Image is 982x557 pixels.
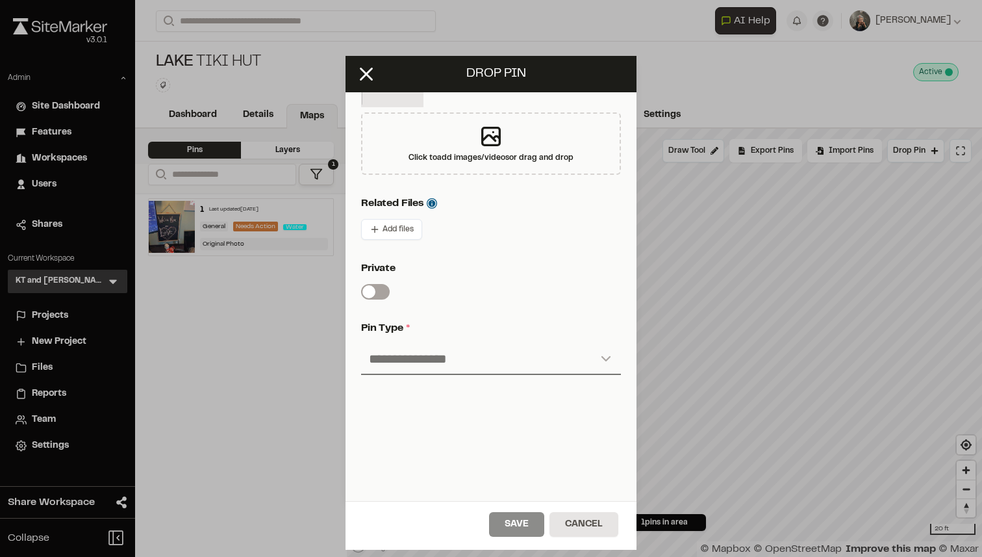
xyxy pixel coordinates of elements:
[361,261,616,276] p: Private
[383,224,414,235] span: Add files
[489,512,544,537] button: Save
[549,512,618,537] button: Cancel
[361,219,422,240] button: Add files
[361,112,621,175] div: Click toadd images/videosor drag and drop
[409,152,573,164] div: Click to add images/videos or drag and drop
[361,320,616,336] p: Pin Type
[361,196,437,211] div: Related Files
